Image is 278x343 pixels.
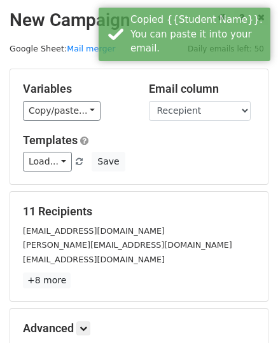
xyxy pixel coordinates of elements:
div: Copied {{Student Name}}. You can paste it into your email. [130,13,265,56]
small: [PERSON_NAME][EMAIL_ADDRESS][DOMAIN_NAME] [23,240,232,250]
small: [EMAIL_ADDRESS][DOMAIN_NAME] [23,226,165,236]
h5: Advanced [23,321,255,335]
a: Mail merger [67,44,115,53]
a: +8 more [23,272,71,288]
h5: 11 Recipients [23,205,255,219]
a: Load... [23,152,72,171]
button: Save [92,152,125,171]
small: Google Sheet: [10,44,116,53]
h5: Email column [149,82,256,96]
h5: Variables [23,82,130,96]
h2: New Campaign [10,10,268,31]
small: [EMAIL_ADDRESS][DOMAIN_NAME] [23,255,165,264]
iframe: Chat Widget [214,282,278,343]
a: Templates [23,133,78,147]
a: Copy/paste... [23,101,101,121]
